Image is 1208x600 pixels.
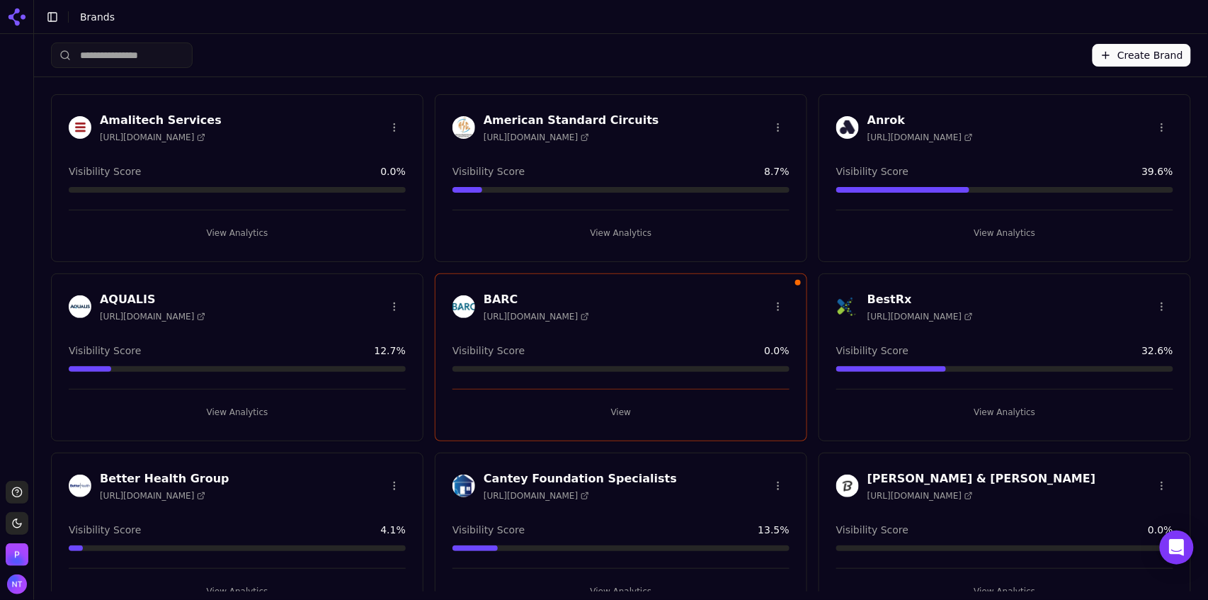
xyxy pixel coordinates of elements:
span: 12.7 % [375,344,406,358]
span: Visibility Score [452,523,525,537]
button: Open user button [7,574,27,594]
button: View Analytics [69,401,406,424]
span: 8.7 % [764,164,790,179]
button: View [452,401,790,424]
img: Anrok [836,116,859,139]
span: Visibility Score [69,523,141,537]
nav: breadcrumb [80,10,1168,24]
button: View Analytics [452,222,790,244]
h3: Better Health Group [100,470,229,487]
img: Amalitech Services [69,116,91,139]
h3: AQUALIS [100,291,205,308]
button: Open organization switcher [6,543,28,566]
span: [URL][DOMAIN_NAME] [484,490,589,502]
span: Visibility Score [836,523,908,537]
h3: Amalitech Services [100,112,222,129]
span: 4.1 % [380,523,406,537]
button: View Analytics [836,222,1173,244]
span: [URL][DOMAIN_NAME] [100,311,205,322]
img: AQUALIS [69,295,91,318]
img: BARC [452,295,475,318]
span: [URL][DOMAIN_NAME] [867,132,973,143]
img: Better Health Group [69,475,91,497]
img: Nate Tower [7,574,27,594]
img: Cantey Foundation Specialists [452,475,475,497]
img: Churchill & Harriman [836,475,859,497]
span: Visibility Score [836,344,908,358]
span: [URL][DOMAIN_NAME] [100,132,205,143]
span: Visibility Score [836,164,908,179]
span: Visibility Score [69,344,141,358]
h3: BestRx [867,291,973,308]
h3: Anrok [867,112,973,129]
span: 13.5 % [758,523,790,537]
span: [URL][DOMAIN_NAME] [867,490,973,502]
span: 32.6 % [1142,344,1173,358]
h3: American Standard Circuits [484,112,659,129]
span: 0.0 % [380,164,406,179]
span: Visibility Score [452,344,525,358]
button: View Analytics [69,222,406,244]
span: [URL][DOMAIN_NAME] [867,311,973,322]
h3: Cantey Foundation Specialists [484,470,677,487]
span: 0.0 % [1148,523,1173,537]
h3: BARC [484,291,589,308]
img: American Standard Circuits [452,116,475,139]
button: Create Brand [1093,44,1191,67]
span: Visibility Score [69,164,141,179]
div: Open Intercom Messenger [1160,531,1194,565]
img: BestRx [836,295,859,318]
span: 0.0 % [764,344,790,358]
span: [URL][DOMAIN_NAME] [484,311,589,322]
span: [URL][DOMAIN_NAME] [100,490,205,502]
span: 39.6 % [1142,164,1173,179]
span: [URL][DOMAIN_NAME] [484,132,589,143]
h3: [PERSON_NAME] & [PERSON_NAME] [867,470,1096,487]
button: View Analytics [836,401,1173,424]
span: Brands [80,11,115,23]
span: Visibility Score [452,164,525,179]
img: Perrill [6,543,28,566]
